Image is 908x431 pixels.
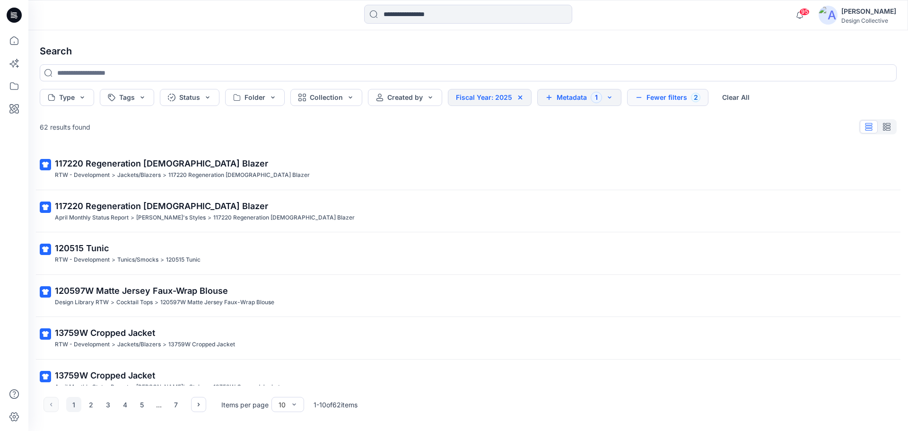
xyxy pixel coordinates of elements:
p: Jackets/Blazers [117,170,161,180]
button: 4 [117,397,132,412]
button: 1 [66,397,81,412]
div: [PERSON_NAME] [841,6,896,17]
a: 120597W Matte Jersey Faux-Wrap BlouseDesign Library RTW>Cocktail Tops>120597W Matte Jersey Faux-W... [34,279,902,313]
p: Items per page [221,400,269,410]
button: 5 [134,397,149,412]
p: > [163,340,166,350]
p: 117220 Regeneration Female Blazer [168,170,310,180]
button: Clear All [714,89,758,106]
a: 13759W Cropped JacketApril Monthly Status Report>[PERSON_NAME]'s Styles>13759W Cropped Jacket [34,363,902,398]
div: Design Collective [841,17,896,24]
a: 117220 Regeneration [DEMOGRAPHIC_DATA] BlazerRTW - Development>Jackets/Blazers>117220 Regeneratio... [34,151,902,186]
span: 120515 Tunic [55,243,109,253]
p: 62 results found [40,122,90,132]
p: Tunics/Smocks [117,255,158,265]
p: 120515 Tunic [166,255,201,265]
button: Fiscal Year: 2025 [448,89,532,106]
p: 13759W Cropped Jacket [213,382,280,392]
p: 117220 Regeneration Female Blazer [213,213,355,223]
p: > [112,170,115,180]
p: April Monthly Status Report [55,382,129,392]
button: Status [160,89,219,106]
p: > [131,213,134,223]
p: RTW - Development [55,340,110,350]
h4: Search [32,38,904,64]
button: 7 [168,397,183,412]
p: Jackets/Blazers [117,340,161,350]
a: 120515 TunicRTW - Development>Tunics/Smocks>120515 Tunic [34,236,902,271]
div: 10 [279,400,286,410]
p: RTW - Development [55,170,110,180]
p: > [155,298,158,308]
p: Cocktail Tops [116,298,153,308]
button: 2 [83,397,98,412]
button: Metadata1 [537,89,621,106]
p: > [111,298,114,308]
p: RTW - Development [55,255,110,265]
button: Collection [290,89,362,106]
button: Fewer filters2 [627,89,708,106]
p: April Monthly Status Report [55,213,129,223]
span: 120597W Matte Jersey Faux-Wrap Blouse [55,286,228,296]
button: Tags [100,89,154,106]
p: > [131,382,134,392]
button: 3 [100,397,115,412]
p: > [160,255,164,265]
button: Type [40,89,94,106]
div: 2 [691,93,700,102]
button: Folder [225,89,285,106]
button: Created by [368,89,442,106]
span: 117220 Regeneration [DEMOGRAPHIC_DATA] Blazer [55,201,268,211]
span: 95 [799,8,810,16]
p: Jennifer's Styles [136,213,206,223]
div: ... [151,397,166,412]
a: 117220 Regeneration [DEMOGRAPHIC_DATA] BlazerApril Monthly Status Report>[PERSON_NAME]'s Styles>1... [34,194,902,229]
span: 13759W Cropped Jacket [55,370,155,380]
span: 117220 Regeneration [DEMOGRAPHIC_DATA] Blazer [55,158,268,168]
a: 13759W Cropped JacketRTW - Development>Jackets/Blazers>13759W Cropped Jacket [34,321,902,355]
p: Jennifer's Styles [136,382,206,392]
img: avatar [819,6,838,25]
p: Design Library RTW [55,298,109,308]
p: > [208,382,211,392]
p: 13759W Cropped Jacket [168,340,235,350]
p: > [112,255,115,265]
p: > [112,340,115,350]
p: 120597W Matte Jersey Faux-Wrap Blouse [160,298,274,308]
p: > [208,213,211,223]
p: > [163,170,166,180]
span: 13759W Cropped Jacket [55,328,155,338]
p: 1 - 10 of 62 items [314,400,358,410]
